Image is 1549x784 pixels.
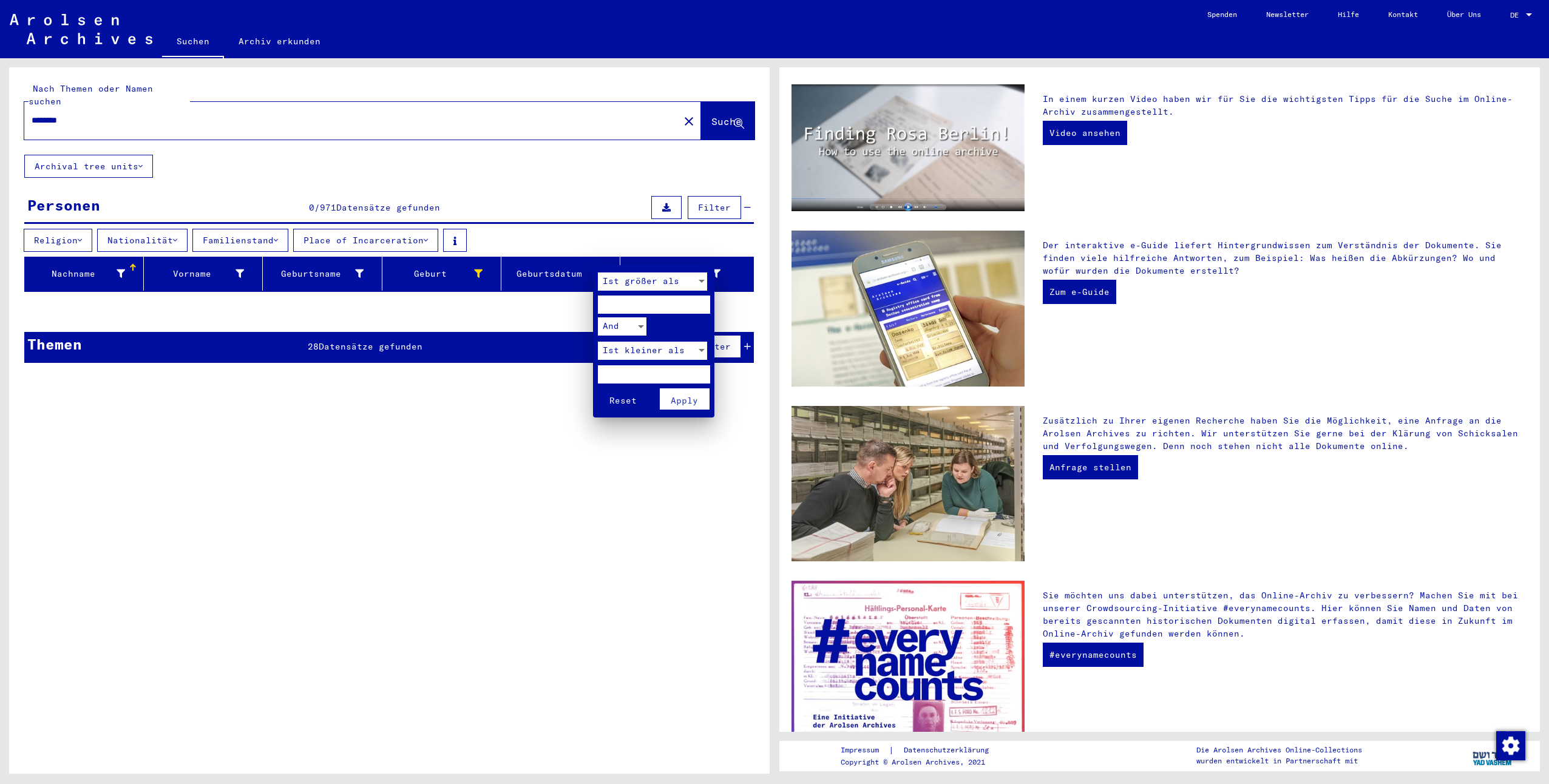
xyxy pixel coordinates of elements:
span: Ist größer als [603,275,679,286]
span: And [603,320,619,331]
span: Ist kleiner als [603,345,685,356]
img: Zustimmung ändern [1496,731,1525,760]
span: Apply [671,395,698,406]
button: Reset [598,388,648,410]
span: Reset [609,395,637,406]
button: Apply [660,388,710,410]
